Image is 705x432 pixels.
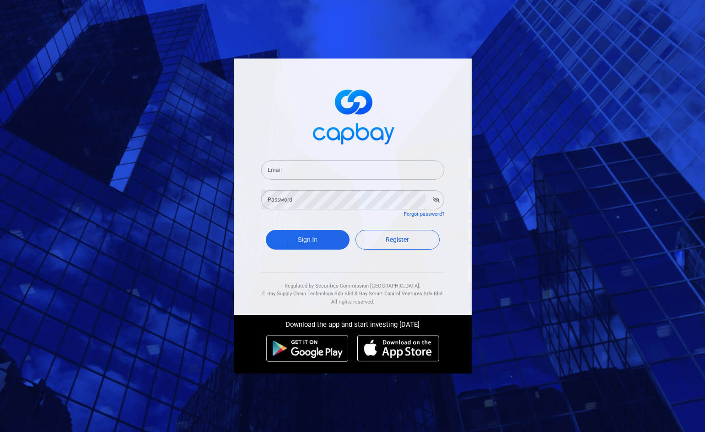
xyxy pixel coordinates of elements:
[404,211,444,217] a: Forgot password?
[355,230,440,250] a: Register
[227,315,479,331] div: Download the app and start investing [DATE]
[359,291,444,297] span: Bay Smart Capital Ventures Sdn Bhd.
[261,273,444,306] div: Regulated by Securities Commission [GEOGRAPHIC_DATA]. & All rights reserved.
[357,335,439,362] img: ios
[262,291,353,297] span: © Bay Supply Chain Technology Sdn Bhd
[266,230,350,250] button: Sign In
[307,81,398,149] img: logo
[266,335,349,362] img: android
[386,236,409,243] span: Register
